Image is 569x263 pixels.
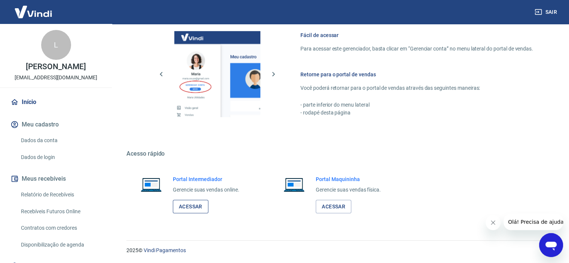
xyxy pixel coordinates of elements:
a: Relatório de Recebíveis [18,187,103,202]
a: Dados de login [18,150,103,165]
button: Meu cadastro [9,116,103,133]
button: Meus recebíveis [9,171,103,187]
p: 2025 © [126,247,551,254]
iframe: Mensagem da empresa [504,214,563,230]
a: Início [9,94,103,110]
h6: Fácil de acessar [300,31,533,39]
h5: Acesso rápido [126,150,551,158]
iframe: Botão para abrir a janela de mensagens [539,233,563,257]
p: - rodapé desta página [300,109,533,117]
p: - parte inferior do menu lateral [300,101,533,109]
button: Sair [533,5,560,19]
img: Imagem de um notebook aberto [135,175,167,193]
a: Disponibilização de agenda [18,237,103,253]
a: Acessar [173,200,208,214]
h6: Portal Maquininha [316,175,381,183]
span: Olá! Precisa de ajuda? [4,5,63,11]
div: L [41,30,71,60]
p: [PERSON_NAME] [26,63,86,71]
p: [EMAIL_ADDRESS][DOMAIN_NAME] [15,74,97,82]
a: Recebíveis Futuros Online [18,204,103,219]
a: Acessar [316,200,351,214]
img: Imagem de um notebook aberto [278,175,310,193]
iframe: Fechar mensagem [486,215,501,230]
p: Gerencie suas vendas física. [316,186,381,194]
p: Gerencie suas vendas online. [173,186,239,194]
a: Contratos com credores [18,220,103,236]
a: Dados da conta [18,133,103,148]
p: Você poderá retornar para o portal de vendas através das seguintes maneiras: [300,84,533,92]
h6: Retorne para o portal de vendas [300,71,533,78]
a: Vindi Pagamentos [144,247,186,253]
p: Para acessar este gerenciador, basta clicar em “Gerenciar conta” no menu lateral do portal de ven... [300,45,533,53]
h6: Portal Intermediador [173,175,239,183]
img: Imagem da dashboard mostrando o botão de gerenciar conta na sidebar no lado esquerdo [174,31,260,117]
img: Vindi [9,0,58,23]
